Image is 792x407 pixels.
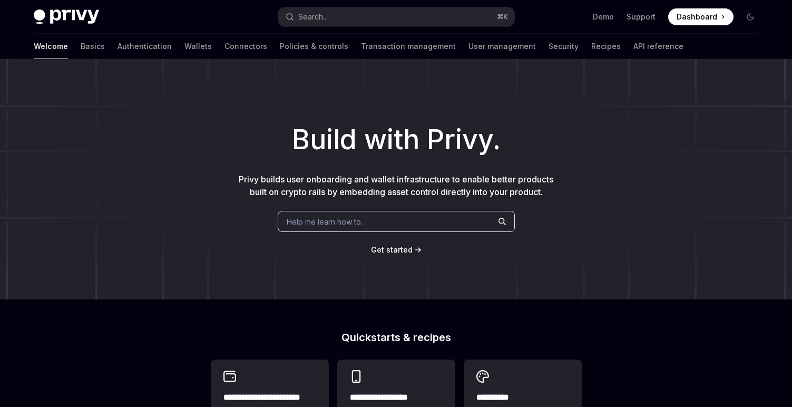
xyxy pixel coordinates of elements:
[34,9,99,24] img: dark logo
[34,34,68,59] a: Welcome
[371,245,413,255] a: Get started
[298,11,328,23] div: Search...
[549,34,579,59] a: Security
[184,34,212,59] a: Wallets
[371,245,413,254] span: Get started
[468,34,536,59] a: User management
[591,34,621,59] a: Recipes
[668,8,734,25] a: Dashboard
[742,8,759,25] button: Toggle dark mode
[287,216,367,227] span: Help me learn how to…
[17,119,775,160] h1: Build with Privy.
[211,332,582,343] h2: Quickstarts & recipes
[239,174,553,197] span: Privy builds user onboarding and wallet infrastructure to enable better products built on crypto ...
[593,12,614,22] a: Demo
[278,7,514,26] button: Open search
[497,13,508,21] span: ⌘ K
[118,34,172,59] a: Authentication
[633,34,683,59] a: API reference
[677,12,717,22] span: Dashboard
[361,34,456,59] a: Transaction management
[627,12,656,22] a: Support
[224,34,267,59] a: Connectors
[81,34,105,59] a: Basics
[280,34,348,59] a: Policies & controls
